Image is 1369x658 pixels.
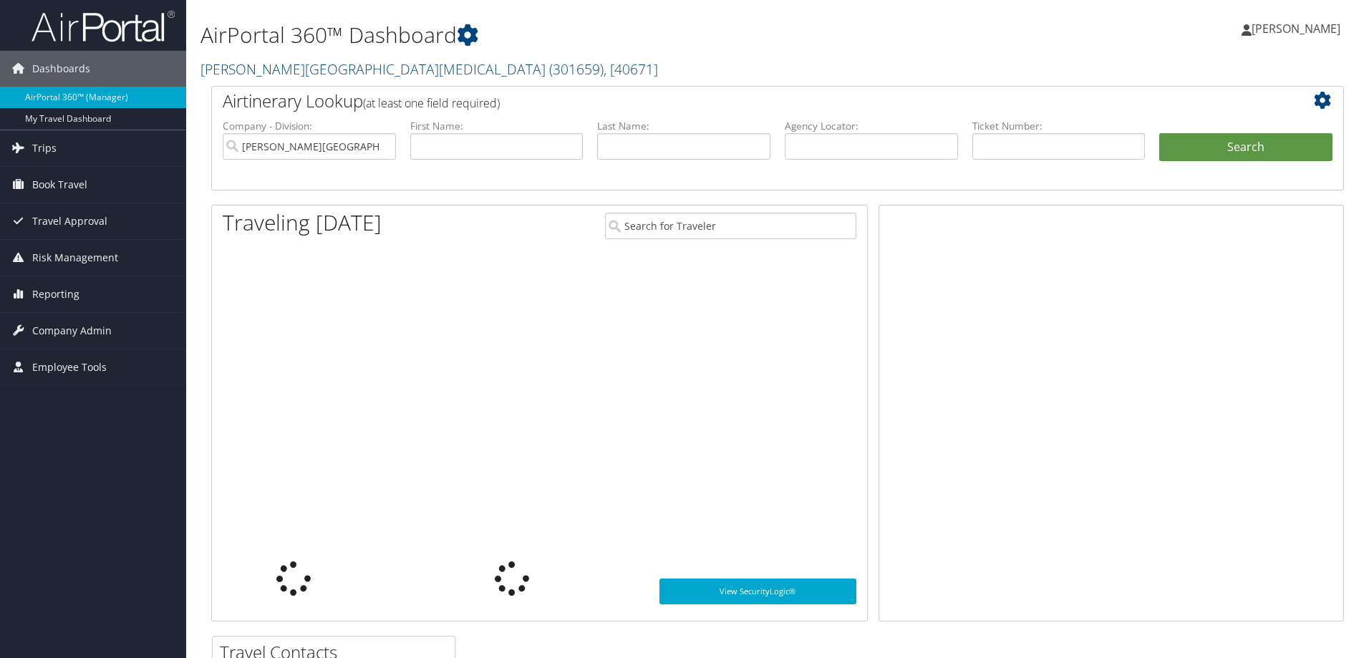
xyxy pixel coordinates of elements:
label: Company - Division: [223,119,396,133]
span: , [ 40671 ] [604,59,658,79]
h1: Traveling [DATE] [223,208,382,238]
button: Search [1159,133,1332,162]
h1: AirPortal 360™ Dashboard [200,20,970,50]
span: Trips [32,130,57,166]
h2: Airtinerary Lookup [223,89,1238,113]
label: Last Name: [597,119,770,133]
span: Risk Management [32,240,118,276]
span: Employee Tools [32,349,107,385]
input: Search for Traveler [605,213,856,239]
span: Book Travel [32,167,87,203]
span: Company Admin [32,313,112,349]
a: [PERSON_NAME] [1242,7,1355,50]
label: First Name: [410,119,584,133]
a: View SecurityLogic® [659,579,856,604]
span: Dashboards [32,51,90,87]
span: Travel Approval [32,203,107,239]
span: Reporting [32,276,79,312]
img: airportal-logo.png [32,9,175,43]
span: [PERSON_NAME] [1252,21,1340,37]
a: [PERSON_NAME][GEOGRAPHIC_DATA][MEDICAL_DATA] [200,59,658,79]
span: ( 301659 ) [549,59,604,79]
label: Agency Locator: [785,119,958,133]
span: (at least one field required) [363,95,500,111]
label: Ticket Number: [972,119,1146,133]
